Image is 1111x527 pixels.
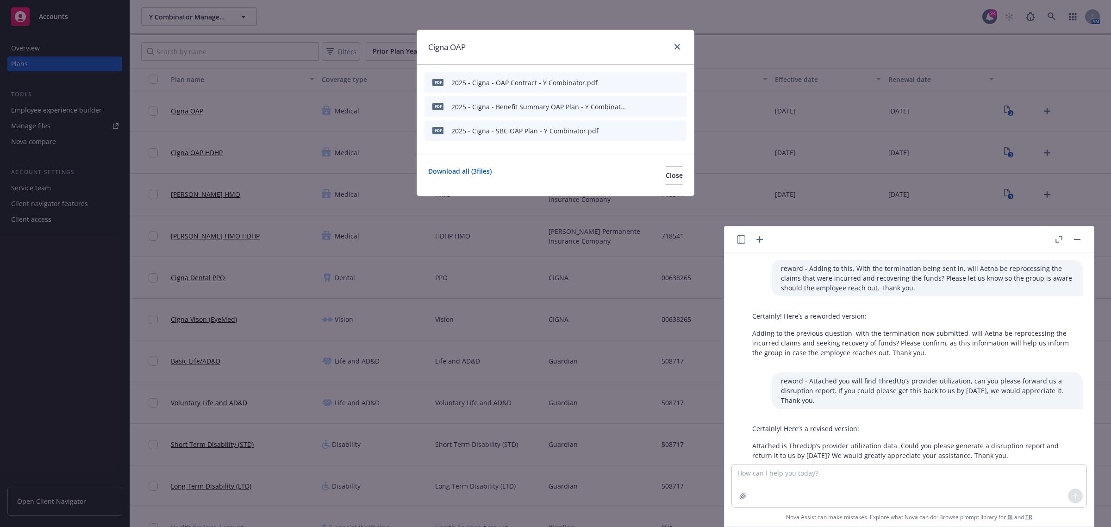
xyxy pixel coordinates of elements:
[752,424,1074,433] p: Certainly! Here’s a revised version:
[645,102,652,112] button: download file
[451,78,598,88] div: 2025 - Cigna - OAP Contract - Y Combinator.pdf
[675,78,683,88] button: archive file
[1025,513,1032,521] a: TR
[675,102,683,112] button: archive file
[1007,513,1013,521] a: BI
[666,166,683,185] button: Close
[428,41,466,53] h1: Cigna OAP
[781,376,1074,405] p: reword - Attached you will find ThredUp’s provider utilization, can you please forward us a disru...
[786,508,1032,527] span: Nova Assist can make mistakes. Explore what Nova can do: Browse prompt library for and
[645,78,652,88] button: download file
[672,41,683,52] a: close
[645,126,652,136] button: download file
[660,78,668,88] button: preview file
[432,79,443,86] span: pdf
[666,171,683,180] span: Close
[428,166,492,185] a: Download all ( 3 files)
[752,328,1074,358] p: Adding to the previous question, with the termination now submitted, will Aetna be reprocessing t...
[752,441,1074,460] p: Attached is ThredUp’s provider utilization data. Could you please generate a disruption report an...
[781,263,1074,293] p: reword - Adding to this. With the termination being sent in, will Aetna be reprocessing the claim...
[451,102,628,112] div: 2025 - Cigna - Benefit Summary OAP Plan - Y Combinator.pdf
[660,126,668,136] button: preview file
[432,127,443,134] span: pdf
[660,102,668,112] button: preview file
[752,311,1074,321] p: Certainly! Here’s a reworded version:
[675,126,683,136] button: archive file
[432,103,443,110] span: pdf
[451,126,599,136] div: 2025 - Cigna - SBC OAP Plan - Y Combinator.pdf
